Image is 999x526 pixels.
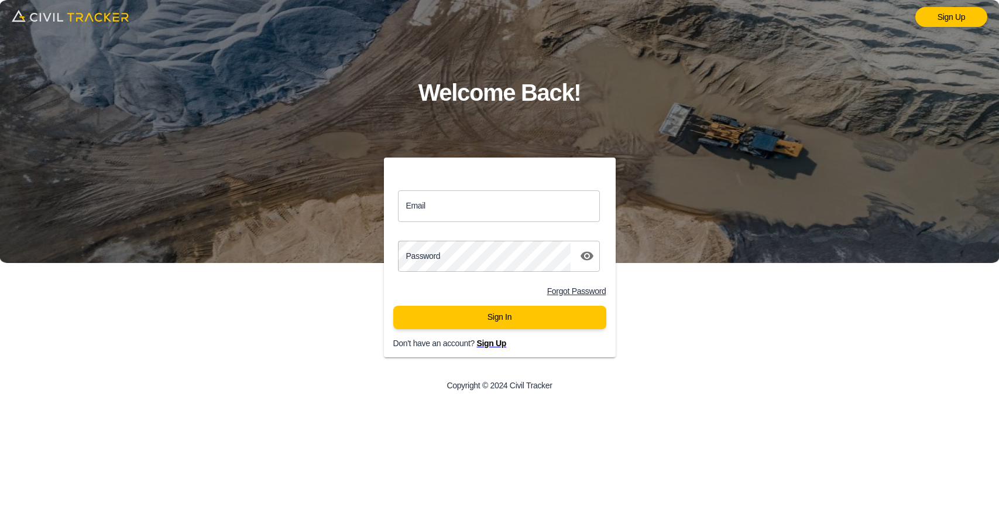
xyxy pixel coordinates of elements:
img: logo [12,6,129,26]
h1: Welcome Back! [418,74,581,112]
p: Copyright © 2024 Civil Tracker [447,381,552,390]
p: Don't have an account? [393,339,625,348]
input: email [398,190,600,221]
a: Sign Up [476,339,506,348]
a: Forgot Password [547,286,606,296]
button: toggle password visibility [575,244,599,268]
a: Sign Up [915,7,987,27]
button: Sign In [393,306,606,329]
